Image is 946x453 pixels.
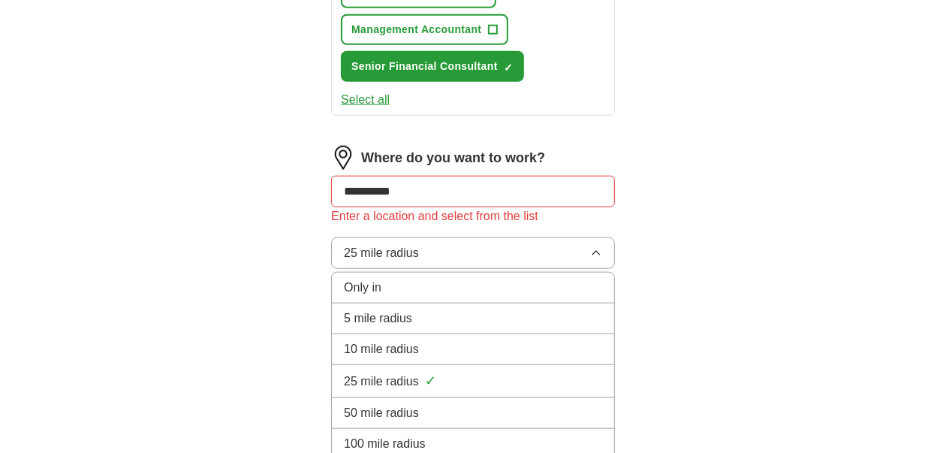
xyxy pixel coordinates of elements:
[344,340,419,358] span: 10 mile radius
[344,279,381,297] span: Only in
[351,59,498,74] span: Senior Financial Consultant
[344,435,426,453] span: 100 mile radius
[425,371,436,391] span: ✓
[344,310,412,328] span: 5 mile radius
[331,207,615,225] div: Enter a location and select from the list
[351,22,481,38] span: Management Accountant
[341,14,508,45] button: Management Accountant
[344,373,419,391] span: 25 mile radius
[341,51,524,82] button: Senior Financial Consultant✓
[341,91,390,109] button: Select all
[344,404,419,422] span: 50 mile radius
[331,146,355,170] img: location.png
[344,244,419,262] span: 25 mile radius
[361,148,545,168] label: Where do you want to work?
[504,62,513,74] span: ✓
[331,237,615,269] button: 25 mile radius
